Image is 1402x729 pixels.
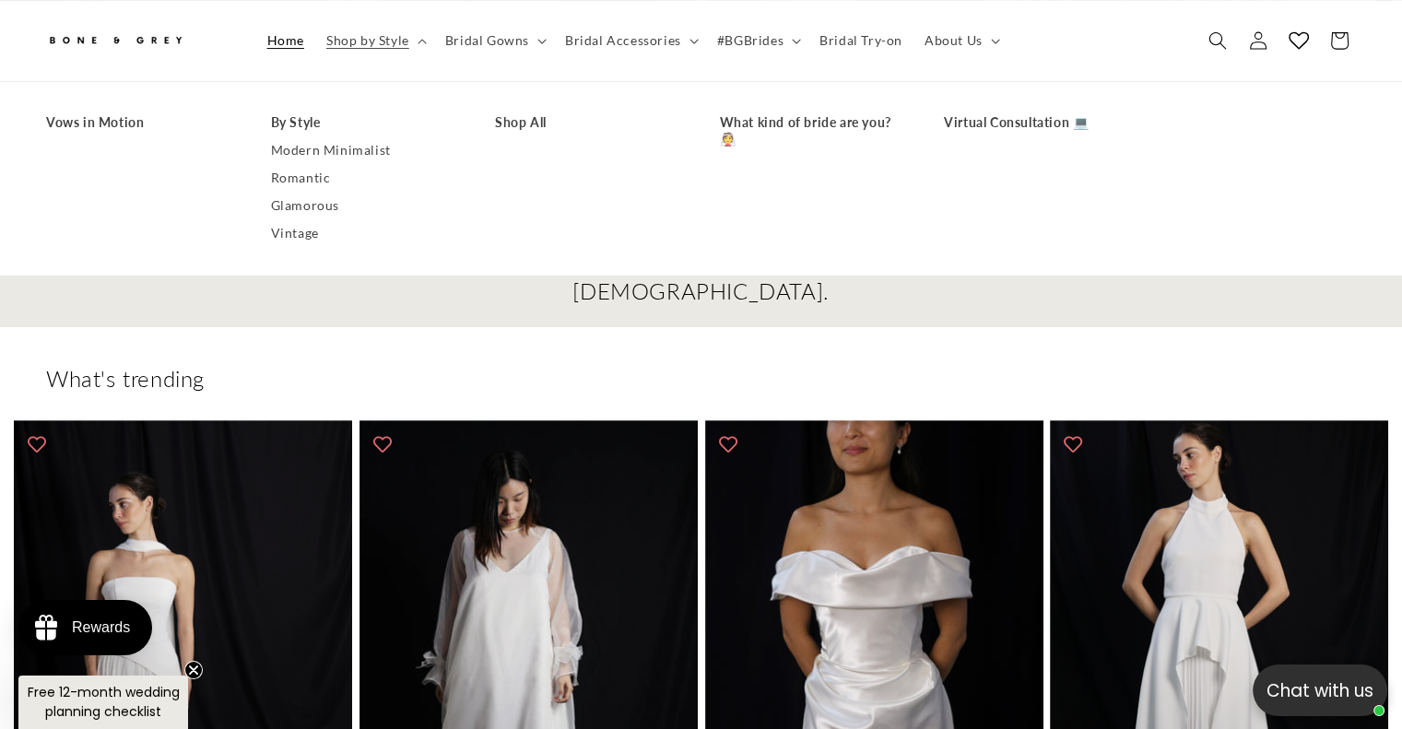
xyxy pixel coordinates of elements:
[326,32,409,49] span: Shop by Style
[710,425,747,462] button: Add to wishlist
[925,32,983,49] span: About Us
[267,32,304,49] span: Home
[72,619,130,636] div: Rewards
[46,364,1356,393] h2: What's trending
[913,21,1007,60] summary: About Us
[706,21,808,60] summary: #BGBrides
[717,32,783,49] span: #BGBrides
[40,18,238,63] a: Bone and Grey Bridal
[28,683,180,721] span: Free 12-month wedding planning checklist
[819,32,902,49] span: Bridal Try-on
[720,109,908,153] a: What kind of bride are you? 👰
[271,109,459,136] a: By Style
[18,676,188,729] div: Free 12-month wedding planning checklistClose teaser
[271,164,459,192] a: Romantic
[46,109,234,136] a: Vows in Motion
[184,661,203,679] button: Close teaser
[808,21,913,60] a: Bridal Try-on
[18,425,55,462] button: Add to wishlist
[1253,664,1387,716] button: Open chatbox
[271,136,459,164] a: Modern Minimalist
[1054,425,1091,462] button: Add to wishlist
[256,21,315,60] a: Home
[944,109,1132,136] a: Virtual Consultation 💻
[271,220,459,248] a: Vintage
[495,109,683,136] a: Shop All
[271,193,459,220] a: Glamorous
[1253,677,1387,704] p: Chat with us
[364,425,401,462] button: Add to wishlist
[46,26,184,56] img: Bone and Grey Bridal
[554,21,706,60] summary: Bridal Accessories
[1197,20,1238,61] summary: Search
[445,32,529,49] span: Bridal Gowns
[565,32,681,49] span: Bridal Accessories
[434,21,554,60] summary: Bridal Gowns
[315,21,434,60] summary: Shop by Style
